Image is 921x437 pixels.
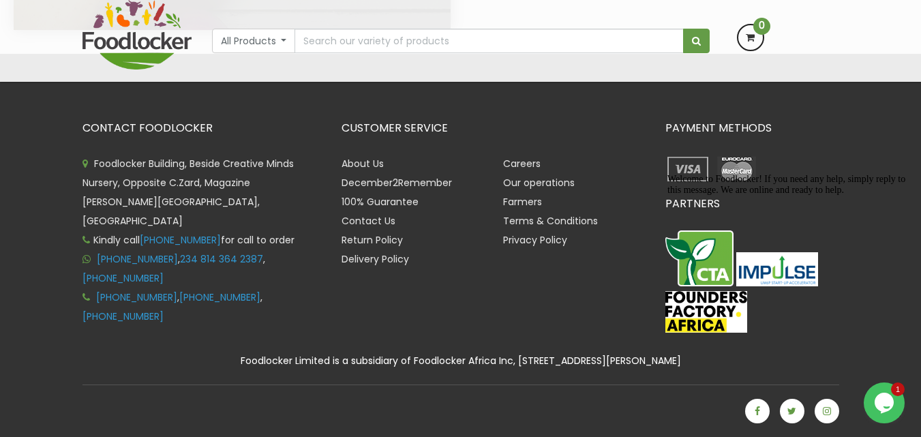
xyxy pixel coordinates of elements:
a: [PHONE_NUMBER] [96,290,177,304]
a: [PHONE_NUMBER] [97,252,178,266]
iframe: chat widget [864,382,907,423]
img: payment [665,154,711,184]
span: , , [82,252,265,285]
div: Welcome to Foodlocker! If you need any help, simply reply to this message. We are online and read... [5,5,251,27]
a: Farmers [503,195,542,209]
a: Contact Us [342,214,395,228]
a: Privacy Policy [503,233,567,247]
input: Search our variety of products [295,29,683,53]
span: Foodlocker Building, Beside Creative Minds Nursery, Opposite C.Zard, Magazine [PERSON_NAME][GEOGR... [82,157,294,228]
a: [PHONE_NUMBER] [82,271,164,285]
a: Our operations [503,176,575,190]
a: Careers [503,157,541,170]
span: 0 [753,18,770,35]
iframe: chat widget [662,168,907,376]
a: Delivery Policy [342,252,409,266]
div: Foodlocker Limited is a subsidiary of Foodlocker Africa Inc, [STREET_ADDRESS][PERSON_NAME] [72,353,849,369]
a: Return Policy [342,233,403,247]
span: , , [82,290,262,323]
a: About Us [342,157,384,170]
img: payment [714,154,759,184]
a: Terms & Conditions [503,214,598,228]
a: [PHONE_NUMBER] [140,233,221,247]
a: 100% Guarantee [342,195,419,209]
a: [PHONE_NUMBER] [179,290,260,304]
a: December2Remember [342,176,452,190]
span: Kindly call for call to order [82,233,295,247]
a: 234 814 364 2387 [180,252,263,266]
button: All Products [212,29,296,53]
span: Welcome to Foodlocker! If you need any help, simply reply to this message. We are online and read... [5,5,243,27]
h3: CUSTOMER SERVICE [342,122,645,134]
h3: CONTACT FOODLOCKER [82,122,321,134]
h3: PAYMENT METHODS [665,122,839,134]
a: [PHONE_NUMBER] [82,310,164,323]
